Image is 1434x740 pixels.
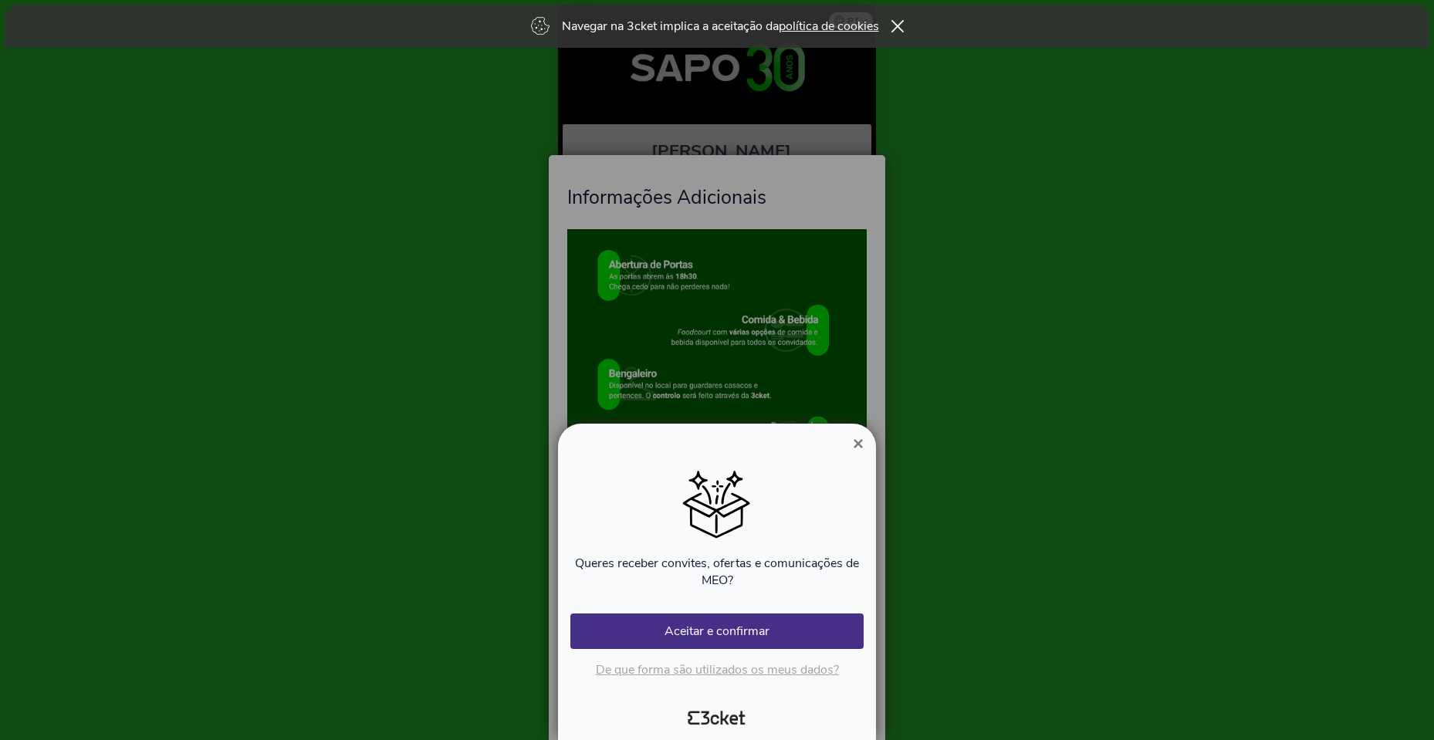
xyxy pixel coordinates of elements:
[570,555,864,589] p: Queres receber convites, ofertas e comunicações de MEO?
[779,18,879,35] a: política de cookies
[562,18,879,35] p: Navegar na 3cket implica a aceitação da
[570,661,864,678] p: De que forma são utilizados os meus dados?
[570,613,864,649] button: Aceitar e confirmar
[853,433,864,454] span: ×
